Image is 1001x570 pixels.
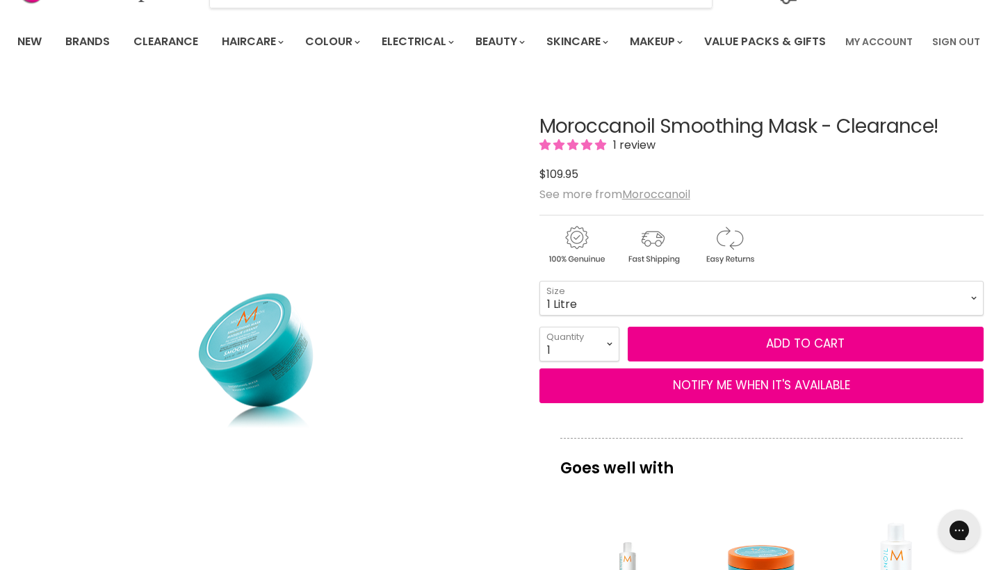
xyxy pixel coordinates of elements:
a: Electrical [371,27,462,56]
a: Brands [55,27,120,56]
iframe: Gorgias live chat messenger [931,505,987,556]
img: Moroccanoil Smoothing Mask [145,147,388,513]
select: Quantity [539,327,619,361]
a: Clearance [123,27,209,56]
h1: Moroccanoil Smoothing Mask - Clearance! [539,116,984,138]
button: NOTIFY ME WHEN IT'S AVAILABLE [539,368,984,403]
span: 1 review [609,137,656,153]
span: See more from [539,186,690,202]
a: Beauty [465,27,533,56]
a: Moroccanoil [622,186,690,202]
span: $109.95 [539,166,578,182]
a: Haircare [211,27,292,56]
button: Add to cart [628,327,984,361]
a: Skincare [536,27,617,56]
img: genuine.gif [539,224,613,266]
ul: Main menu [7,22,837,62]
img: shipping.gif [616,224,690,266]
span: Add to cart [766,335,845,352]
span: 5.00 stars [539,137,609,153]
a: Makeup [619,27,691,56]
a: Value Packs & Gifts [694,27,836,56]
a: Sign Out [924,27,988,56]
a: My Account [837,27,921,56]
p: Goes well with [560,438,963,484]
img: returns.gif [692,224,766,266]
a: New [7,27,52,56]
a: Colour [295,27,368,56]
